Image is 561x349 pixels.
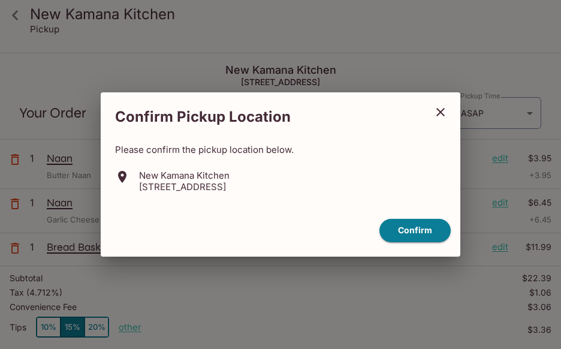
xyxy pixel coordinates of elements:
button: confirm [379,219,451,242]
p: [STREET_ADDRESS] [139,181,230,192]
button: close [426,97,456,127]
p: Please confirm the pickup location below. [115,144,446,155]
p: New Kamana Kitchen [139,170,230,181]
h2: Confirm Pickup Location [101,102,426,132]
